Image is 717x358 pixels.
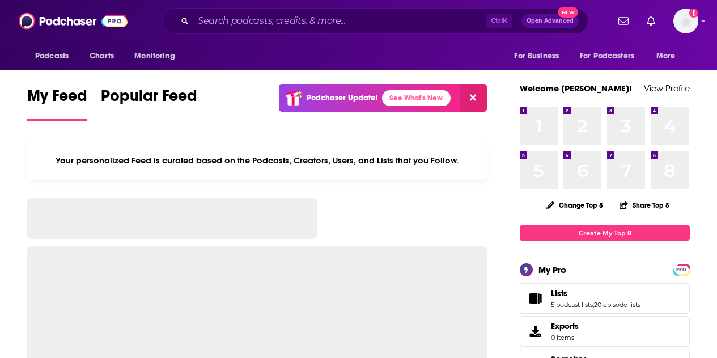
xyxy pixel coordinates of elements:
[674,265,688,273] a: PRO
[27,86,87,112] span: My Feed
[19,10,128,32] img: Podchaser - Follow, Share and Rate Podcasts
[527,18,574,24] span: Open Advanced
[520,316,690,347] a: Exports
[673,9,698,33] img: User Profile
[486,14,512,28] span: Ctrl K
[551,321,579,331] span: Exports
[619,194,670,216] button: Share Top 8
[90,48,114,64] span: Charts
[551,288,567,298] span: Lists
[642,11,660,31] a: Show notifications dropdown
[27,45,83,67] button: open menu
[551,334,579,342] span: 0 items
[673,9,698,33] button: Show profile menu
[551,288,640,298] a: Lists
[673,9,698,33] span: Logged in as KaitlynEsposito
[126,45,189,67] button: open menu
[648,45,690,67] button: open menu
[689,9,698,18] svg: Add a profile image
[540,198,610,212] button: Change Top 8
[520,83,632,94] a: Welcome [PERSON_NAME]!
[644,83,690,94] a: View Profile
[193,12,486,30] input: Search podcasts, credits, & more...
[101,86,197,121] a: Popular Feed
[134,48,175,64] span: Monitoring
[307,93,377,103] p: Podchaser Update!
[524,323,546,339] span: Exports
[656,48,676,64] span: More
[162,8,588,34] div: Search podcasts, credits, & more...
[382,90,451,106] a: See What's New
[27,86,87,121] a: My Feed
[551,301,593,309] a: 5 podcast lists
[593,301,594,309] span: ,
[520,283,690,314] span: Lists
[594,301,640,309] a: 20 episode lists
[35,48,69,64] span: Podcasts
[521,14,579,28] button: Open AdvancedNew
[506,45,573,67] button: open menu
[524,290,546,306] a: Lists
[520,225,690,241] a: Create My Top 8
[558,7,578,18] span: New
[82,45,121,67] a: Charts
[580,48,634,64] span: For Podcasters
[572,45,651,67] button: open menu
[614,11,633,31] a: Show notifications dropdown
[101,86,197,112] span: Popular Feed
[514,48,559,64] span: For Business
[27,141,487,180] div: Your personalized Feed is curated based on the Podcasts, Creators, Users, and Lists that you Follow.
[674,266,688,274] span: PRO
[538,264,566,275] div: My Pro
